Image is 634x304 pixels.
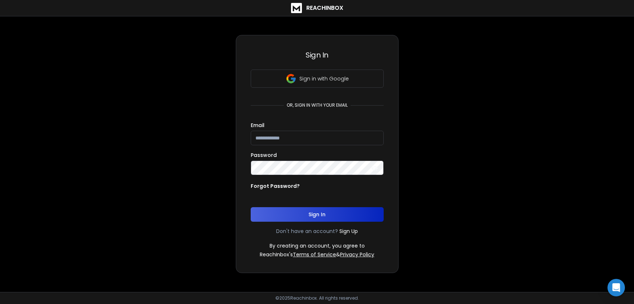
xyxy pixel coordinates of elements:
[251,123,264,128] label: Email
[284,102,351,108] p: or, sign in with your email
[607,279,625,296] div: Open Intercom Messenger
[251,182,300,190] p: Forgot Password?
[276,228,338,235] p: Don't have an account?
[299,75,349,82] p: Sign in with Google
[291,3,343,13] a: ReachInbox
[270,242,365,249] p: By creating an account, you agree to
[251,70,384,88] button: Sign in with Google
[293,251,336,258] a: Terms of Service
[275,295,359,301] p: © 2025 Reachinbox. All rights reserved.
[340,251,374,258] a: Privacy Policy
[260,251,374,258] p: ReachInbox's &
[291,3,302,13] img: logo
[251,153,277,158] label: Password
[251,50,384,60] h3: Sign In
[339,228,358,235] a: Sign Up
[306,4,343,12] h1: ReachInbox
[251,207,384,222] button: Sign In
